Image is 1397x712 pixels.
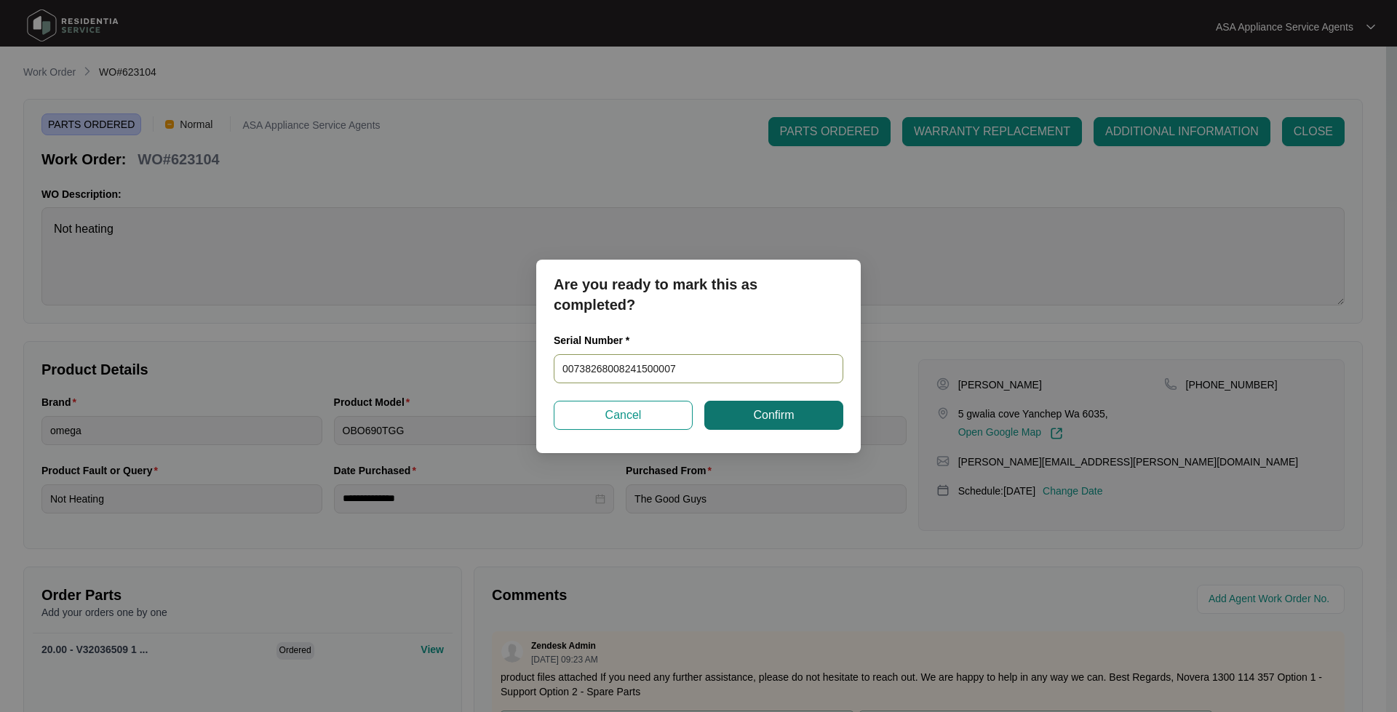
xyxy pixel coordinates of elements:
[554,295,843,315] p: completed?
[605,407,642,424] span: Cancel
[753,407,794,424] span: Confirm
[554,333,640,348] label: Serial Number *
[704,401,843,430] button: Confirm
[554,274,843,295] p: Are you ready to mark this as
[554,401,693,430] button: Cancel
